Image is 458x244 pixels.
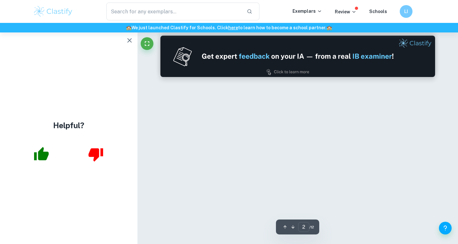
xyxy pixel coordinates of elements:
a: here [228,25,238,30]
span: / 12 [309,224,314,230]
span: 🏫 [327,25,332,30]
p: Exemplars [292,8,322,15]
h6: LI [402,8,410,15]
h6: We just launched Clastify for Schools. Click to learn how to become a school partner. [1,24,457,31]
button: Help and Feedback [439,222,452,234]
span: 🏫 [126,25,131,30]
button: LI [400,5,412,18]
input: Search for any exemplars... [106,3,242,20]
button: Fullscreen [141,37,153,50]
img: Ad [160,36,435,77]
h4: Helpful? [53,120,84,131]
p: Review [335,8,356,15]
img: Clastify logo [33,5,74,18]
a: Schools [369,9,387,14]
